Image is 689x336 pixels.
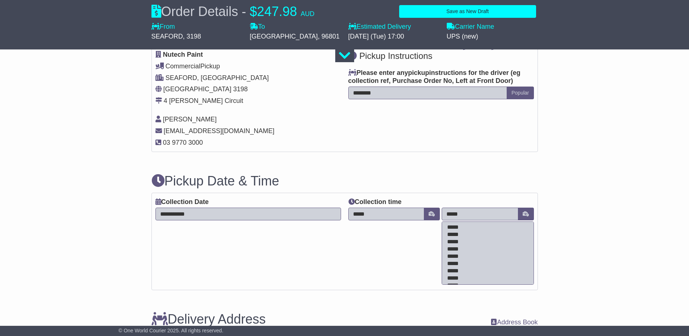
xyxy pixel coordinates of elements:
span: SEAFORD [151,33,183,40]
label: Please enter any instructions for the driver ( ) [348,69,534,85]
div: [DATE] (Tue) 17:00 [348,33,439,41]
span: eg collection ref, Purchase Order No, Left at Front Door [348,69,520,84]
h3: Delivery Address [151,312,266,327]
label: Carrier Name [447,23,494,31]
span: AUD [301,10,315,17]
span: [EMAIL_ADDRESS][DOMAIN_NAME] [164,127,275,135]
span: 247.98 [257,4,297,19]
span: $ [250,4,257,19]
div: 4 [PERSON_NAME] Circuit [164,97,243,105]
span: [GEOGRAPHIC_DATA] [250,33,318,40]
span: pickup [408,69,429,76]
span: SEAFORD, [GEOGRAPHIC_DATA] [166,74,269,81]
button: Save as New Draft [399,5,536,18]
div: Order Details - [151,4,315,19]
span: Commercial [166,63,200,70]
span: [GEOGRAPHIC_DATA] [163,85,231,93]
span: , 3198 [183,33,201,40]
span: , 96801 [318,33,340,40]
div: Pickup [155,63,341,71]
span: © One World Courier 2025. All rights reserved. [118,328,223,333]
a: Address Book [491,319,538,326]
label: To [250,23,265,31]
span: 3198 [233,85,248,93]
label: From [151,23,175,31]
label: Collection time [348,198,402,206]
div: UPS (new) [447,33,538,41]
label: Collection Date [155,198,209,206]
span: 03 9770 3000 [163,139,203,146]
span: [PERSON_NAME] [163,116,217,123]
h3: Pickup Date & Time [151,174,538,188]
label: Estimated Delivery [348,23,439,31]
button: Popular [507,87,534,99]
